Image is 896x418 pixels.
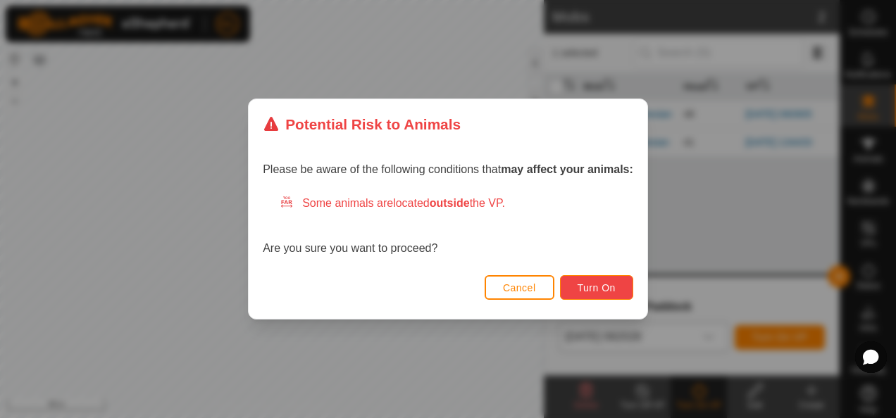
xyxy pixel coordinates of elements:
button: Turn On [560,275,633,300]
span: Please be aware of the following conditions that [263,163,633,175]
div: Potential Risk to Animals [263,113,461,135]
div: Some animals are [280,195,633,212]
span: located the VP. [393,197,505,209]
span: Cancel [503,282,536,293]
strong: may affect your animals: [501,163,633,175]
span: Turn On [578,282,616,293]
button: Cancel [485,275,554,300]
strong: outside [430,197,470,209]
div: Are you sure you want to proceed? [263,195,633,257]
